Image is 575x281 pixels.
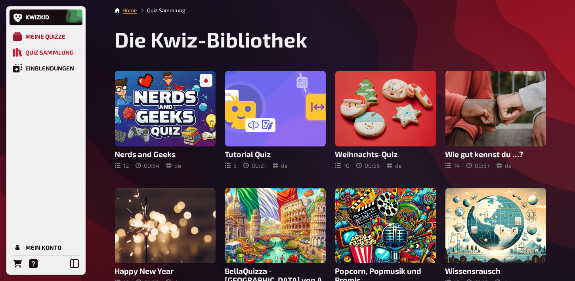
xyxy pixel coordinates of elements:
[445,266,546,275] h3: Wissensrausch
[356,162,380,169] div: 00 : 56
[115,71,216,169] a: Nerds and Geeks1200:54de
[225,71,326,169] a: Tutorial Quiz500:21de
[115,27,546,52] h1: Die Kwiz-Bibliothek
[10,256,25,272] a: Bestellungen
[225,150,326,159] h3: Tutorial Quiz
[10,60,82,76] a: Einblendungen
[10,239,82,255] a: Mein Konto
[166,162,181,169] div: de
[25,256,41,272] a: Hilfe
[123,6,137,14] li: Home
[335,71,436,169] a: Weihnachts-Quiz1000:56de
[225,162,237,169] div: 5
[445,71,546,169] a: Wie gut kennst du …?1400:57de
[115,150,216,159] h3: Nerds and Geeks
[335,162,350,169] div: 10
[136,162,160,169] div: 00 : 54
[115,162,129,169] div: 12
[10,28,82,44] a: Meine Quizze
[25,244,61,251] div: Mein Konto
[10,44,82,60] a: Quiz Sammlung
[497,162,512,169] div: de
[25,33,65,40] div: Meine Quizze
[25,65,74,72] div: Einblendungen
[445,162,460,169] div: 14
[273,162,288,169] div: de
[25,49,74,56] div: Quiz Sammlung
[387,162,402,169] div: de
[335,150,436,159] h3: Weihnachts-Quiz
[115,266,216,275] h3: Happy New Year
[243,162,266,169] div: 00 : 21
[466,162,490,169] div: 00 : 57
[445,150,546,159] h3: Wie gut kennst du …?
[137,6,186,14] li: Quiz Sammlung
[123,7,137,13] a: Home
